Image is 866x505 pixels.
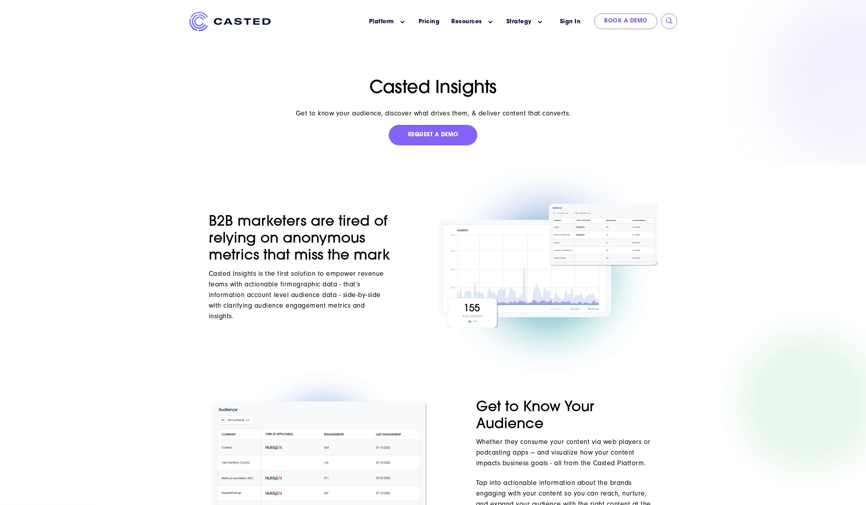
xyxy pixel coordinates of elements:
a: Pricing [419,18,440,26]
a: Resources [451,18,482,26]
img: 2022Website _ Audience Demographics (02) (1) [438,204,658,328]
input: Submit [666,17,673,25]
p: Casted Insights is the first solution to empower revenue teams with actionable firmographic data ... [209,268,390,321]
a: Book a Demo [594,13,657,29]
div: Get to know your audience, discover what drives them, & deliver content that converts. [296,108,571,119]
h2: Get to Know Your Audience [476,399,658,433]
p: Whether they consume your content via web players or podcasting apps — and visualize how your con... [476,436,658,468]
a: Request a Demo [389,125,477,145]
a: Strategy [506,18,532,26]
a: Platform [369,18,394,26]
h2: B2B marketers are tired of relying on anonymous metrics that miss the mark [209,214,390,265]
nav: Main menu [282,12,550,32]
h1: Casted Insights [285,78,581,99]
a: Sign In [550,13,591,30]
img: Casted_Logo_Horizontal_FullColor_PUR_BLUE [189,12,271,31]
